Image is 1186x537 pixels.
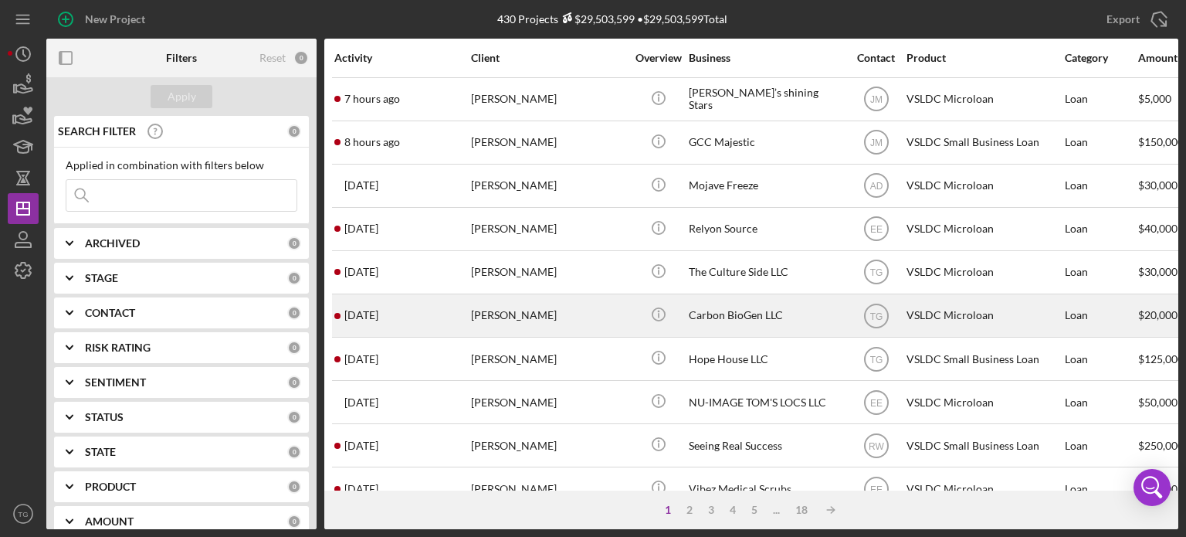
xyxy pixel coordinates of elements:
[85,446,116,458] b: STATE
[58,125,136,138] b: SEARCH FILTER
[689,209,843,250] div: Relyon Source
[765,504,788,516] div: ...
[689,338,843,379] div: Hope House LLC
[1138,135,1184,148] span: $150,000
[1065,79,1137,120] div: Loan
[46,4,161,35] button: New Project
[344,353,378,365] time: 2025-09-02 05:09
[287,515,301,529] div: 0
[293,50,309,66] div: 0
[700,504,722,516] div: 3
[471,425,625,466] div: [PERSON_NAME]
[471,165,625,206] div: [PERSON_NAME]
[1138,92,1171,105] span: $5,000
[906,252,1061,293] div: VSLDC Microloan
[471,468,625,509] div: [PERSON_NAME]
[906,425,1061,466] div: VSLDC Small Business Loan
[1138,439,1184,452] span: $250,000
[689,165,843,206] div: Mojave Freeze
[689,252,843,293] div: The Culture Side LLC
[869,267,883,278] text: TG
[1065,52,1137,64] div: Category
[471,382,625,423] div: [PERSON_NAME]
[1138,265,1178,278] span: $30,000
[689,425,843,466] div: Seeing Real Success
[1065,382,1137,423] div: Loan
[85,481,136,493] b: PRODUCT
[344,223,378,235] time: 2025-09-05 22:46
[869,397,882,408] text: EE
[689,122,843,163] div: GCC Majestic
[906,382,1061,423] div: VSLDC Microloan
[287,376,301,389] div: 0
[287,480,301,494] div: 0
[906,468,1061,509] div: VSLDC Microloan
[869,224,882,235] text: EE
[497,12,727,25] div: 430 Projects • $29,503,599 Total
[906,122,1061,163] div: VSLDC Small Business Loan
[1065,295,1137,336] div: Loan
[471,122,625,163] div: [PERSON_NAME]
[287,271,301,285] div: 0
[287,341,301,355] div: 0
[906,79,1061,120] div: VSLDC Microloan
[287,445,301,459] div: 0
[558,12,635,25] div: $29,503,599
[689,295,843,336] div: Carbon BioGen LLC
[1065,165,1137,206] div: Loan
[344,396,378,409] time: 2025-09-01 16:09
[869,440,884,451] text: RW
[344,483,378,495] time: 2025-08-29 23:19
[85,307,135,319] b: CONTACT
[85,272,118,284] b: STAGE
[344,266,378,278] time: 2025-09-05 22:15
[1138,222,1178,235] span: $40,000
[1138,308,1178,321] span: $20,000
[85,411,124,423] b: STATUS
[344,309,378,321] time: 2025-09-05 20:49
[906,209,1061,250] div: VSLDC Microloan
[259,52,286,64] div: Reset
[689,468,843,509] div: Vibez Medical Scrubs
[1138,178,1178,192] span: $30,000
[85,342,151,354] b: RISK RATING
[1091,4,1178,35] button: Export
[869,311,883,321] text: TG
[471,252,625,293] div: [PERSON_NAME]
[689,79,843,120] div: [PERSON_NAME]’s shining Stars
[8,498,39,529] button: TG
[870,94,883,105] text: JM
[744,504,765,516] div: 5
[1065,338,1137,379] div: Loan
[168,85,196,108] div: Apply
[471,295,625,336] div: [PERSON_NAME]
[722,504,744,516] div: 4
[906,165,1061,206] div: VSLDC Microloan
[166,52,197,64] b: Filters
[788,504,815,516] div: 18
[1065,468,1137,509] div: Loan
[1138,352,1184,365] span: $125,000
[906,338,1061,379] div: VSLDC Small Business Loan
[471,209,625,250] div: [PERSON_NAME]
[85,237,140,250] b: ARCHIVED
[85,515,134,528] b: AMOUNT
[869,484,882,495] text: EE
[1065,122,1137,163] div: Loan
[334,52,469,64] div: Activity
[847,52,905,64] div: Contact
[471,79,625,120] div: [PERSON_NAME]
[689,52,843,64] div: Business
[344,179,378,192] time: 2025-09-05 23:31
[1138,396,1178,409] span: $50,000
[287,410,301,424] div: 0
[287,124,301,138] div: 0
[906,295,1061,336] div: VSLDC Microloan
[629,52,687,64] div: Overview
[85,376,146,389] b: SENTIMENT
[1065,252,1137,293] div: Loan
[869,354,883,365] text: TG
[344,93,400,105] time: 2025-09-08 16:26
[1106,4,1140,35] div: Export
[870,138,883,148] text: JM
